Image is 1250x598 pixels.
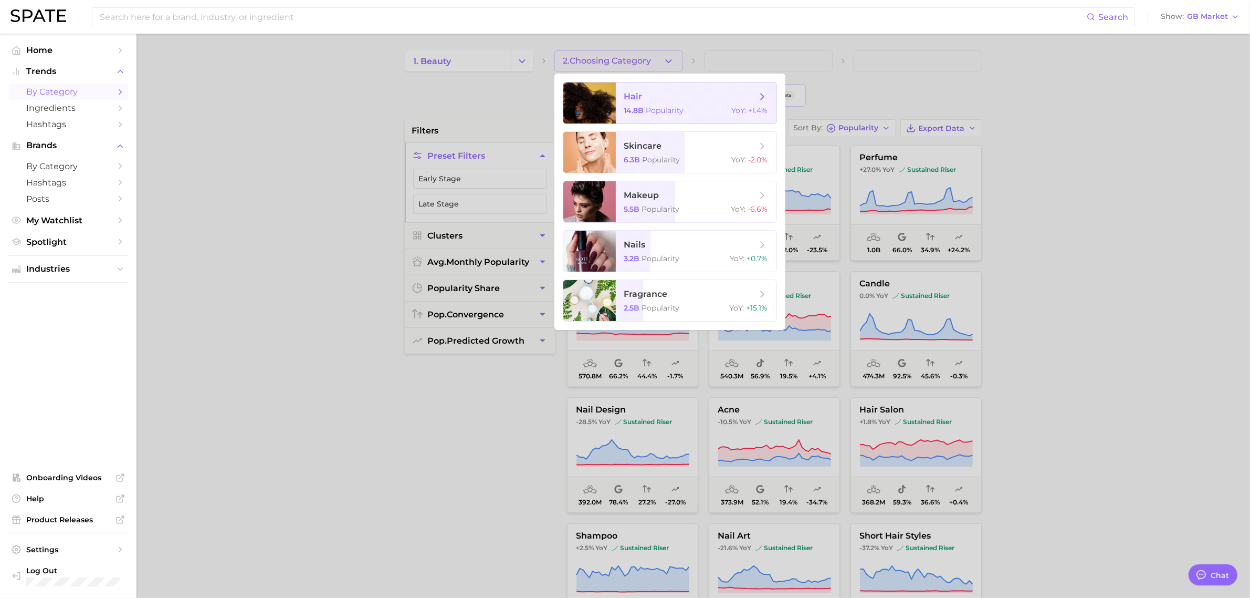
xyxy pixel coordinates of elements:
[8,261,128,277] button: Industries
[26,264,110,274] span: Industries
[624,289,668,299] span: fragrance
[731,204,746,214] span: YoY :
[26,545,110,554] span: Settings
[8,84,128,100] a: by Category
[1158,10,1242,24] button: ShowGB Market
[99,8,1087,26] input: Search here for a brand, industry, or ingredient
[642,303,680,313] span: Popularity
[747,303,768,313] span: +15.1%
[26,215,110,225] span: My Watchlist
[26,161,110,171] span: by Category
[642,204,680,214] span: Popularity
[26,67,110,76] span: Trends
[26,119,110,129] span: Hashtags
[26,87,110,97] span: by Category
[748,204,768,214] span: -6.6%
[1098,12,1128,22] span: Search
[732,106,747,115] span: YoY :
[26,473,110,482] span: Onboarding Videos
[8,563,128,590] a: Log out. Currently logged in with e-mail elisabethkim@amorepacific.com.
[624,204,640,214] span: 5.5b
[749,106,768,115] span: +1.4%
[1161,14,1184,19] span: Show
[26,178,110,188] span: Hashtags
[10,9,66,22] img: SPATE
[730,303,744,313] span: YoY :
[624,303,640,313] span: 2.5b
[8,234,128,250] a: Spotlight
[8,100,128,116] a: Ingredients
[624,91,643,101] span: hair
[554,74,785,330] ul: 2.Choosing Category
[624,240,646,250] span: nails
[624,254,640,263] span: 3.2b
[26,237,110,247] span: Spotlight
[624,106,644,115] span: 14.8b
[26,515,110,524] span: Product Releases
[8,174,128,191] a: Hashtags
[730,254,745,263] span: YoY :
[8,212,128,229] a: My Watchlist
[8,491,128,507] a: Help
[643,155,680,164] span: Popularity
[8,64,128,79] button: Trends
[747,254,768,263] span: +0.7%
[732,155,747,164] span: YoY :
[26,103,110,113] span: Ingredients
[749,155,768,164] span: -2.0%
[26,194,110,204] span: Posts
[8,470,128,486] a: Onboarding Videos
[8,191,128,207] a: Posts
[646,106,684,115] span: Popularity
[8,138,128,153] button: Brands
[624,155,640,164] span: 6.3b
[26,45,110,55] span: Home
[8,158,128,174] a: by Category
[8,512,128,528] a: Product Releases
[642,254,680,263] span: Popularity
[1187,14,1228,19] span: GB Market
[26,141,110,150] span: Brands
[624,141,662,151] span: skincare
[26,566,148,575] span: Log Out
[8,116,128,132] a: Hashtags
[26,494,110,503] span: Help
[8,542,128,558] a: Settings
[8,42,128,58] a: Home
[624,190,659,200] span: makeup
